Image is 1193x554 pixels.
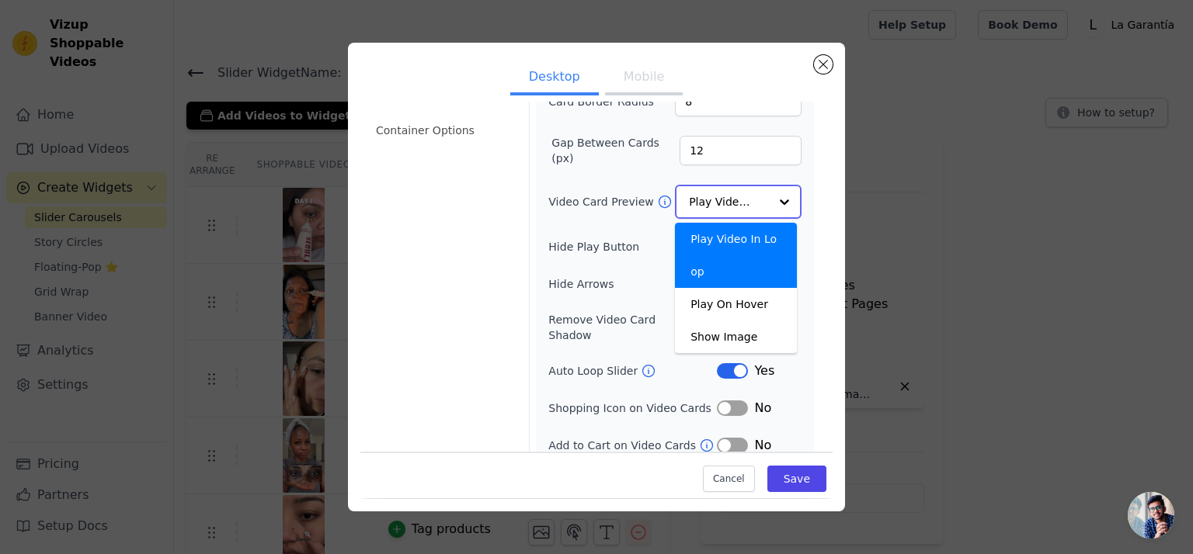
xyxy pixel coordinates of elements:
[1128,492,1174,538] div: Chat abierto
[703,466,755,493] button: Cancel
[548,94,654,109] label: Card Border Radius
[548,312,701,343] label: Remove Video Card Shadow
[548,438,699,453] label: Add to Cart on Video Cards
[675,288,797,320] div: Play On Hover
[754,362,774,380] span: Yes
[754,436,771,455] span: No
[551,135,680,166] label: Gap Between Cards (px)
[510,61,599,95] button: Desktop
[548,239,717,254] label: Hide Play Button
[367,115,520,146] li: Container Options
[814,55,833,74] button: Close modal
[548,363,641,379] label: Auto Loop Slider
[675,223,797,288] div: Play Video In Loop
[675,320,797,353] div: Show Image
[605,61,683,95] button: Mobile
[548,194,656,209] label: Video Card Preview
[548,276,717,292] label: Hide Arrows
[548,400,717,416] label: Shopping Icon on Video Cards
[767,466,826,493] button: Save
[754,399,771,417] span: No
